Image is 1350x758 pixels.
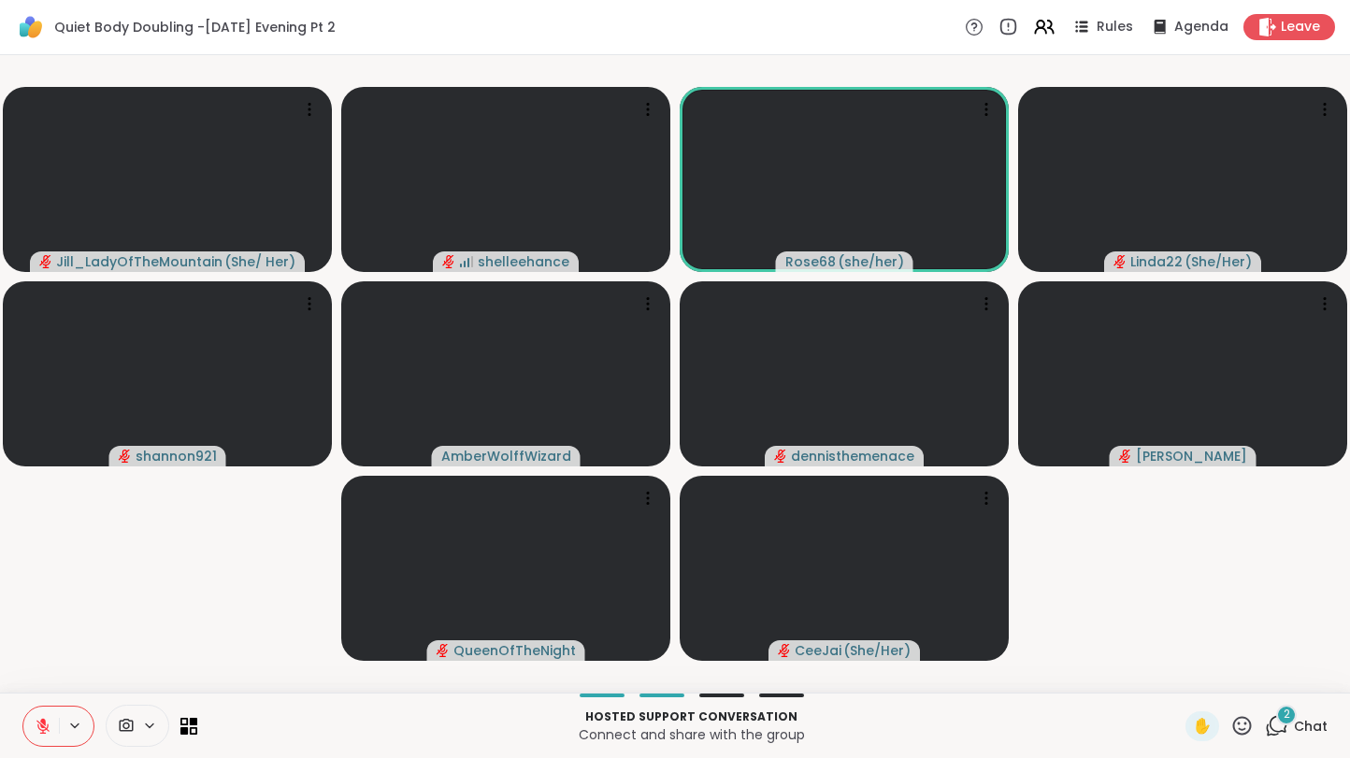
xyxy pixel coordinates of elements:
[1097,18,1133,36] span: Rules
[774,450,787,463] span: audio-muted
[778,644,791,657] span: audio-muted
[224,252,295,271] span: ( She/ Her )
[1174,18,1228,36] span: Agenda
[441,447,571,465] span: AmberWolffWizard
[1193,715,1212,737] span: ✋
[1113,255,1127,268] span: audio-muted
[54,18,336,36] span: Quiet Body Doubling -[DATE] Evening Pt 2
[843,641,911,660] span: ( She/Her )
[442,255,455,268] span: audio-muted
[1185,252,1252,271] span: ( She/Her )
[791,447,914,465] span: dennisthemenace
[119,450,132,463] span: audio-muted
[1294,717,1328,736] span: Chat
[1119,450,1132,463] span: audio-muted
[453,641,576,660] span: QueenOfTheNight
[15,11,47,43] img: ShareWell Logomark
[136,447,217,465] span: shannon921
[478,252,569,271] span: shelleehance
[437,644,450,657] span: audio-muted
[208,725,1174,744] p: Connect and share with the group
[39,255,52,268] span: audio-muted
[1136,447,1247,465] span: [PERSON_NAME]
[1281,18,1320,36] span: Leave
[838,252,904,271] span: ( she/her )
[1130,252,1183,271] span: Linda22
[208,708,1174,725] p: Hosted support conversation
[56,252,223,271] span: Jill_LadyOfTheMountain
[785,252,836,271] span: Rose68
[795,641,841,660] span: CeeJai
[1284,707,1290,722] span: 2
